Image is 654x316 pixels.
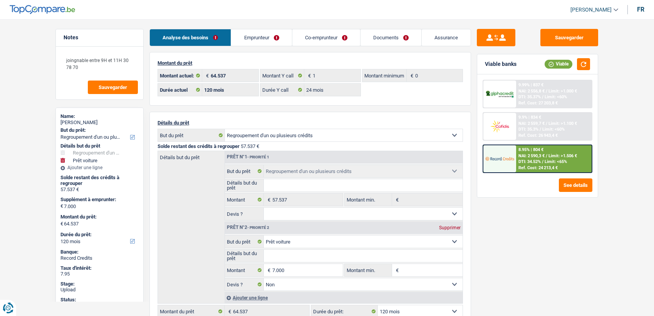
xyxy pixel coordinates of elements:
button: Sauvegarder [88,81,138,94]
p: Détails du prêt [158,120,463,126]
label: Montant [225,193,264,206]
span: / [546,121,547,126]
label: Détails but du prêt [158,151,225,160]
label: Montant min. [345,193,392,206]
span: DTI: 35.37% [518,94,541,99]
span: Limit: <60% [542,127,565,132]
div: Ajouter une ligne [60,165,139,170]
span: NAI: 2 559,7 € [518,121,545,126]
span: / [540,127,541,132]
label: Supplément à emprunter: [60,197,137,203]
div: 7.95 [60,271,139,277]
label: Durée du prêt: [60,232,137,238]
span: € [407,69,415,82]
div: Solde restant des crédits à regrouper [60,175,139,187]
label: Devis ? [225,208,264,220]
div: Record Credits [60,255,139,261]
span: / [542,94,543,99]
span: Limit: >1.000 € [548,89,577,94]
span: - Priorité 2 [247,225,269,230]
div: Ajouter une ligne [225,292,463,303]
span: / [546,89,547,94]
div: 9.9% | 834 € [518,115,541,120]
span: € [60,203,63,209]
label: Devis ? [225,278,264,291]
span: / [542,159,543,164]
div: Ref. Cost: 24 213,4 € [518,165,558,170]
span: 57.537 € [241,143,259,149]
div: Supprimer [437,225,463,230]
a: [PERSON_NAME] [564,3,618,16]
label: But du prêt [225,165,264,177]
div: Viable [545,60,572,68]
div: Ref. Cost: 27 203,8 € [518,101,558,106]
label: Détails but du prêt [225,250,264,262]
span: - Priorité 1 [247,155,269,159]
div: Prêt n°1 [225,155,271,160]
div: Banque: [60,249,139,255]
span: € [202,69,211,82]
button: See details [559,178,592,192]
label: Montant actuel: [158,69,202,82]
label: Montant du prêt: [60,214,137,220]
div: 8.95% | 804 € [518,147,543,152]
span: € [264,264,272,276]
span: [PERSON_NAME] [570,7,612,13]
div: 57.537 € [60,187,139,193]
span: Sauvegarder [99,85,127,90]
label: Montant Y call [260,69,305,82]
span: Limit: <65% [545,159,567,164]
span: Limit: >1.506 € [548,153,577,158]
span: Limit: <60% [545,94,567,99]
span: Limit: >1.100 € [548,121,577,126]
img: Cofidis [485,119,514,133]
p: Montant du prêt [158,60,463,66]
div: [PERSON_NAME] [60,119,139,126]
div: Status: [60,297,139,303]
span: DTI: 34.52% [518,159,541,164]
div: Détails but du prêt [60,143,139,149]
span: DTI: 35.3% [518,127,538,132]
div: Stage: [60,281,139,287]
div: Name: [60,113,139,119]
a: Analyse des besoins [150,29,231,46]
img: Record Credits [485,151,514,166]
span: € [392,264,401,276]
label: But du prêt: [60,127,137,133]
span: NAI: 2 556,8 € [518,89,545,94]
span: / [546,153,547,158]
a: Assurance [422,29,471,46]
span: Solde restant des crédits à regrouper [158,143,240,149]
span: € [392,193,401,206]
span: € [264,193,272,206]
a: Co-emprunteur [292,29,360,46]
button: Sauvegarder [540,29,598,46]
label: Durée actuel [158,84,202,96]
div: Taux d'intérêt: [60,265,139,271]
label: Durée Y call [260,84,305,96]
a: Emprunteur [231,29,292,46]
div: Viable banks [485,61,516,67]
label: Détails but du prêt [225,179,264,192]
label: Montant min. [345,264,392,276]
div: fr [637,6,644,13]
span: NAI: 2 590,3 € [518,153,545,158]
img: TopCompare Logo [10,5,75,14]
a: Documents [361,29,421,46]
div: Upload [60,287,139,293]
span: € [304,69,313,82]
label: Montant minimum [362,69,407,82]
div: Prêt n°2 [225,225,271,230]
div: Ref. Cost: 26 943,4 € [518,133,558,138]
span: € [60,221,63,227]
label: But du prêt [225,235,264,248]
label: But du prêt [158,129,225,141]
img: AlphaCredit [485,90,514,99]
label: Montant [225,264,264,276]
h5: Notes [64,34,136,41]
div: 9.99% | 837 € [518,82,543,87]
